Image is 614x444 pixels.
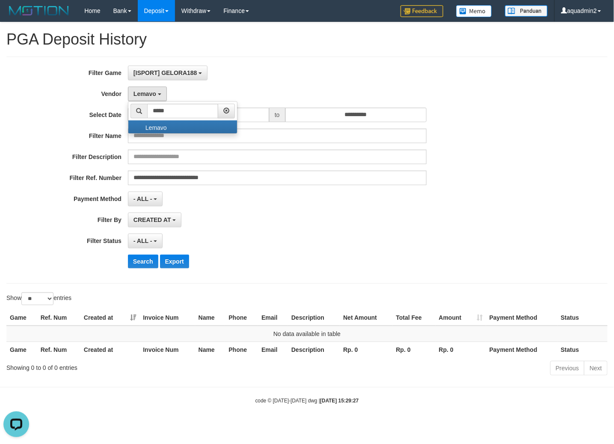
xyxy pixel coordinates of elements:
[258,342,288,357] th: Email
[320,398,359,404] strong: [DATE] 15:29:27
[340,342,392,357] th: Rp. 0
[255,398,359,404] small: code © [DATE]-[DATE] dwg |
[269,108,285,122] span: to
[400,5,443,17] img: Feedback.jpg
[80,342,139,357] th: Created at
[128,234,163,248] button: - ALL -
[133,237,152,244] span: - ALL -
[80,310,139,326] th: Created at: activate to sort column ascending
[393,342,436,357] th: Rp. 0
[37,310,80,326] th: Ref. Num
[139,342,195,357] th: Invoice Num
[6,31,608,48] h1: PGA Deposit History
[37,342,80,357] th: Ref. Num
[225,342,258,357] th: Phone
[505,5,548,17] img: panduan.png
[584,361,608,375] a: Next
[225,310,258,326] th: Phone
[558,310,608,326] th: Status
[6,326,608,342] td: No data available in table
[6,292,71,305] label: Show entries
[139,310,195,326] th: Invoice Num
[128,87,167,101] button: Lemavo
[486,342,558,357] th: Payment Method
[128,66,208,80] button: [ISPORT] GELORA188
[160,255,189,268] button: Export
[6,4,71,17] img: MOTION_logo.png
[128,255,158,268] button: Search
[133,69,197,76] span: [ISPORT] GELORA188
[128,120,237,133] label: Lemavo
[128,192,163,206] button: - ALL -
[21,292,53,305] select: Showentries
[486,310,558,326] th: Payment Method
[550,361,584,375] a: Previous
[6,360,249,372] div: Showing 0 to 0 of 0 entries
[133,195,152,202] span: - ALL -
[6,342,37,357] th: Game
[456,5,492,17] img: Button%20Memo.svg
[436,342,486,357] th: Rp. 0
[128,213,182,227] button: CREATED AT
[288,342,340,357] th: Description
[436,310,486,326] th: Amount: activate to sort column ascending
[393,310,436,326] th: Total Fee
[6,310,37,326] th: Game
[133,216,171,223] span: CREATED AT
[195,310,225,326] th: Name
[3,3,29,29] button: Open LiveChat chat widget
[558,342,608,357] th: Status
[195,342,225,357] th: Name
[133,90,156,97] span: Lemavo
[258,310,288,326] th: Email
[340,310,392,326] th: Net Amount
[288,310,340,326] th: Description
